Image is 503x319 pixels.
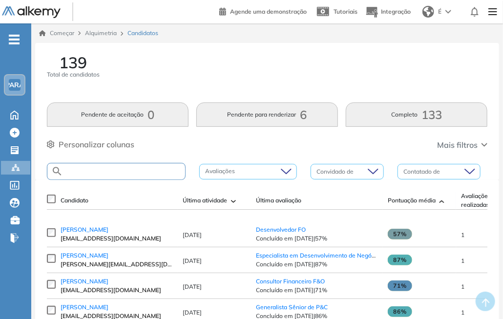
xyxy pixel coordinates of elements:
[461,192,491,208] font: Avaliações realizadas
[61,303,173,312] a: [PERSON_NAME]
[183,283,202,290] font: [DATE]
[183,197,227,204] font: Última atividade
[438,8,441,15] font: É
[256,286,314,294] font: Concluído em [DATE]
[183,257,202,264] font: [DATE]
[5,80,24,89] font: PARA
[440,200,444,203] img: [faltando tradução "en.ARROW_ALT"]
[61,235,161,242] font: [EMAIL_ADDRESS][DOMAIN_NAME]
[315,260,327,268] font: 87%
[334,8,357,15] font: Tutoriais
[50,29,74,37] font: Começar
[461,231,464,239] font: 1
[61,225,173,234] a: [PERSON_NAME]
[393,308,407,315] font: 86%
[445,10,451,14] img: seta
[183,309,202,316] font: [DATE]
[346,102,487,127] button: Completo133
[231,200,236,203] img: [faltando tradução "en.ARROW_ALT"]
[365,1,411,22] button: Integração
[196,102,338,127] button: Pendente para renderizar6
[256,226,306,233] a: Desenvolvedor FO
[183,231,202,239] font: [DATE]
[393,282,407,289] font: 71%
[391,111,418,118] font: Completo
[81,111,144,118] font: Pendente de aceitação
[461,309,464,316] font: 1
[61,251,173,260] a: [PERSON_NAME]
[381,8,411,15] font: Integração
[484,2,501,21] img: Menu
[422,6,434,18] img: mundo
[61,260,209,268] font: [PERSON_NAME][EMAIL_ADDRESS][DOMAIN_NAME]
[393,256,407,263] font: 87%
[47,102,189,127] button: Pendente de aceitação0
[461,283,464,290] font: 1
[59,140,134,149] font: Personalizar colunas
[437,139,487,151] button: Mais filtros
[314,260,315,268] font: |
[61,278,108,285] font: [PERSON_NAME]
[314,286,315,294] font: |
[256,303,328,311] a: Generalista Sênior de P&C
[2,6,61,19] img: Logotipo
[51,165,63,178] img: PESQUISA_ALT
[147,107,154,122] font: 0
[300,107,307,122] font: 6
[230,8,307,15] font: Agende uma demonstração
[60,53,87,72] font: 139
[256,278,325,285] a: Consultor Financeiro F&O
[47,139,134,150] button: Personalizar colunas
[61,252,108,259] font: [PERSON_NAME]
[388,197,436,204] font: Pontuação média
[314,235,315,242] font: |
[39,29,74,38] a: Começar
[47,71,100,78] font: Total de candidatos
[61,226,108,233] font: [PERSON_NAME]
[61,277,173,286] a: [PERSON_NAME]
[437,140,478,150] font: Mais filtros
[127,29,158,37] font: Candidatos
[85,29,117,37] font: Alquimetria
[61,286,161,294] font: [EMAIL_ADDRESS][DOMAIN_NAME]
[393,230,407,238] font: 57%
[421,107,442,122] font: 133
[256,260,314,268] font: Concluído em [DATE]
[256,252,382,259] a: Especialista em Desenvolvimento de Negócios
[219,5,307,17] a: Agende uma demonstração
[228,111,296,118] font: Pendente para renderizar
[256,197,301,204] font: Última avaliação
[256,235,314,242] font: Concluído em [DATE]
[315,286,327,294] font: 71%
[61,197,88,204] font: Candidato
[315,235,327,242] font: 57%
[461,257,464,264] font: 1
[61,303,108,311] font: [PERSON_NAME]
